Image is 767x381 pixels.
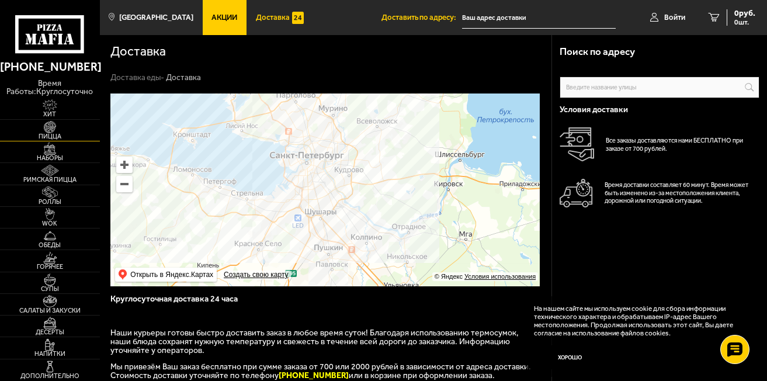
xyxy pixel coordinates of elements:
[110,328,519,355] span: Наши курьеры готовы быстро доставить заказ в любое время суток! Благодаря использованию термосумо...
[381,13,462,21] span: Доставить по адресу:
[534,345,606,369] button: Хорошо
[664,13,685,21] span: Войти
[560,106,759,114] h3: Условия доставки
[221,271,290,279] a: Создать свою карту
[734,9,755,18] span: 0 руб.
[279,370,349,380] b: [PHONE_NUMBER]
[211,13,237,21] span: Акции
[560,77,759,98] input: Введите название улицы
[110,46,166,58] h1: Доставка
[560,127,594,162] img: Оплата доставки
[606,137,759,153] p: Все заказы доставляются нами БЕСПЛАТНО при заказе от 700 рублей.
[464,273,536,280] a: Условия использования
[435,273,463,280] ymaps: © Яндекс
[560,47,635,57] h3: Поиск по адресу
[110,293,540,313] h3: Круглосуточная доставка 24 часа
[130,268,213,282] ymaps: Открыть в Яндекс.Картах
[256,13,290,21] span: Доставка
[110,72,164,82] a: Доставка еды-
[110,362,531,380] span: Мы привезём Ваш заказ бесплатно при сумме заказа от 700 или 2000 рублей в зависимости от адреса д...
[166,72,201,83] div: Доставка
[605,181,759,205] p: Время доставки составляет 60 минут. Время может быть изменено из-за местоположения клиента, дорож...
[534,304,741,338] p: На нашем сайте мы используем cookie для сбора информации технического характера и обрабатываем IP...
[560,179,593,207] img: Автомобиль доставки
[462,7,616,29] input: Ваш адрес доставки
[119,13,193,21] span: [GEOGRAPHIC_DATA]
[115,268,217,282] ymaps: Открыть в Яндекс.Картах
[292,12,304,24] img: 15daf4d41897b9f0e9f617042186c801.svg
[734,19,755,26] span: 0 шт.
